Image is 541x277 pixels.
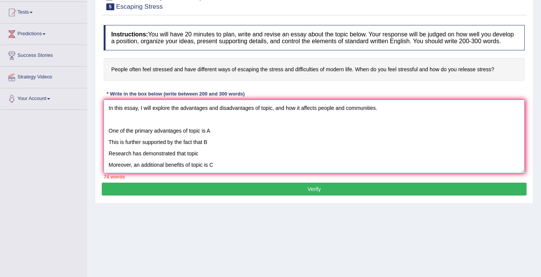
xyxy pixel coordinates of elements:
[0,88,87,107] a: Your Account
[104,173,525,180] div: 74 words
[0,2,87,21] a: Tests
[0,67,87,86] a: Strategy Videos
[0,23,87,42] a: Predictions
[0,45,87,64] a: Success Stories
[116,3,163,10] small: Escaping Stress
[104,25,525,50] h4: You will have 20 minutes to plan, write and revise an essay about the topic below. Your response ...
[106,3,114,10] span: 5
[104,58,525,81] h4: People often feel stressed and have different ways of escaping the stress and difficulties of mod...
[111,31,148,38] b: Instructions:
[104,91,248,98] div: * Write in the box below (write between 200 and 300 words)
[102,183,527,196] button: Verify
